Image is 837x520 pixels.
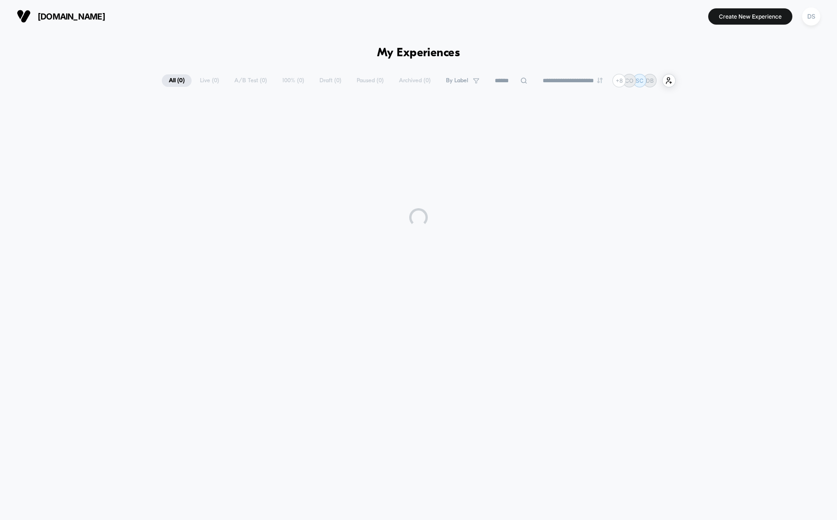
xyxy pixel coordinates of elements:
div: DS [802,7,820,26]
p: SC [636,77,644,84]
span: By Label [446,77,468,84]
span: All ( 0 ) [162,74,192,87]
img: end [597,78,603,83]
button: [DOMAIN_NAME] [14,9,108,24]
div: + 8 [612,74,626,87]
img: Visually logo [17,9,31,23]
p: CO [625,77,633,84]
span: [DOMAIN_NAME] [38,12,105,21]
button: Create New Experience [708,8,792,25]
button: DS [799,7,823,26]
h1: My Experiences [377,46,460,60]
p: DB [646,77,654,84]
